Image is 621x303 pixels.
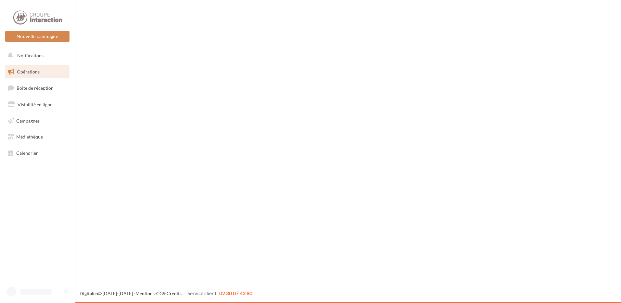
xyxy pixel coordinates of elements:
a: Boîte de réception [4,81,71,95]
span: 02 30 07 43 80 [219,290,252,296]
a: Crédits [167,291,182,296]
a: Digitaleo [80,291,98,296]
span: Boîte de réception [17,85,54,91]
a: Médiathèque [4,130,71,144]
a: Calendrier [4,146,71,160]
span: Médiathèque [16,134,43,139]
span: Notifications [17,53,44,58]
a: Campagnes [4,114,71,128]
span: Campagnes [16,118,40,123]
a: Opérations [4,65,71,79]
a: CGS [156,291,165,296]
button: Nouvelle campagne [5,31,70,42]
span: © [DATE]-[DATE] - - - [80,291,252,296]
button: Notifications [4,49,68,62]
span: Opérations [17,69,40,74]
a: Mentions [135,291,155,296]
span: Calendrier [16,150,38,156]
span: Visibilité en ligne [18,102,52,107]
a: Visibilité en ligne [4,98,71,112]
span: Service client [187,290,217,296]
